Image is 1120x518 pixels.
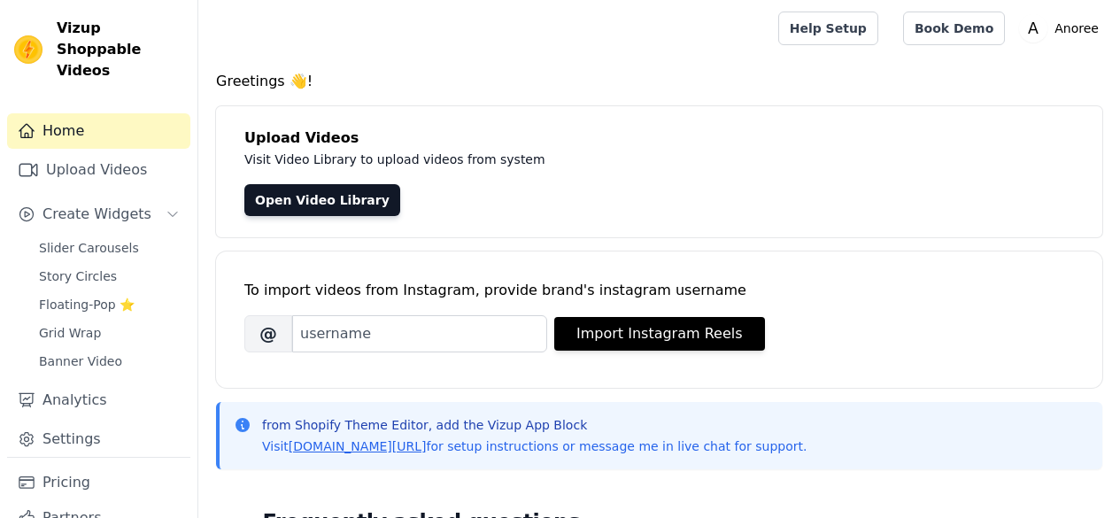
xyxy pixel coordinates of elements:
[39,296,135,313] span: Floating-Pop ⭐
[7,152,190,188] a: Upload Videos
[903,12,1005,45] a: Book Demo
[262,416,807,434] p: from Shopify Theme Editor, add the Vizup App Block
[216,71,1102,92] h4: Greetings 👋!
[244,280,1074,301] div: To import videos from Instagram, provide brand's instagram username
[42,204,151,225] span: Create Widgets
[292,315,547,352] input: username
[7,421,190,457] a: Settings
[39,267,117,285] span: Story Circles
[28,321,190,345] a: Grid Wrap
[289,439,427,453] a: [DOMAIN_NAME][URL]
[262,437,807,455] p: Visit for setup instructions or message me in live chat for support.
[14,35,42,64] img: Vizup
[1047,12,1106,44] p: Anoree
[7,113,190,149] a: Home
[28,236,190,260] a: Slider Carousels
[39,352,122,370] span: Banner Video
[28,349,190,374] a: Banner Video
[28,292,190,317] a: Floating-Pop ⭐
[1019,12,1106,44] button: A Anoree
[7,197,190,232] button: Create Widgets
[244,128,1074,149] h4: Upload Videos
[39,239,139,257] span: Slider Carousels
[39,324,101,342] span: Grid Wrap
[244,184,400,216] a: Open Video Library
[778,12,878,45] a: Help Setup
[554,317,765,351] button: Import Instagram Reels
[7,383,190,418] a: Analytics
[244,149,1038,170] p: Visit Video Library to upload videos from system
[7,465,190,500] a: Pricing
[28,264,190,289] a: Story Circles
[1028,19,1039,37] text: A
[244,315,292,352] span: @
[57,18,183,81] span: Vizup Shoppable Videos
